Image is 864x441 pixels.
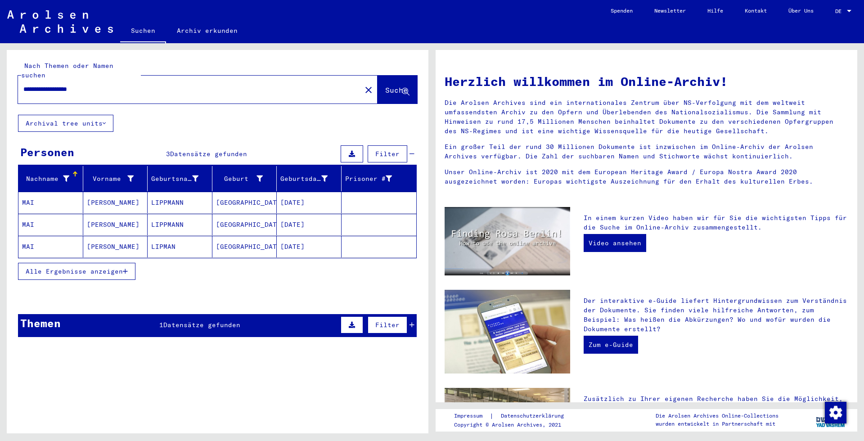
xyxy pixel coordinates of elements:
[584,234,646,252] a: Video ansehen
[445,98,848,136] p: Die Arolsen Archives sind ein internationales Zentrum über NS-Verfolgung mit dem weltweit umfasse...
[83,214,148,235] mat-cell: [PERSON_NAME]
[280,174,328,184] div: Geburtsdatum
[83,192,148,213] mat-cell: [PERSON_NAME]
[280,171,341,186] div: Geburtsdatum
[151,171,212,186] div: Geburtsname
[277,192,342,213] mat-cell: [DATE]
[87,171,148,186] div: Vorname
[375,150,400,158] span: Filter
[212,236,277,257] mat-cell: [GEOGRAPHIC_DATA]
[584,296,848,334] p: Der interaktive e-Guide liefert Hintergrundwissen zum Verständnis der Dokumente. Sie finden viele...
[445,142,848,161] p: Ein großer Teil der rund 30 Millionen Dokumente ist inzwischen im Online-Archiv der Arolsen Archi...
[212,214,277,235] mat-cell: [GEOGRAPHIC_DATA]
[584,394,848,432] p: Zusätzlich zu Ihrer eigenen Recherche haben Sie die Möglichkeit, eine Anfrage an die Arolsen Arch...
[18,166,83,191] mat-header-cell: Nachname
[824,401,846,423] div: Zustimmung ändern
[363,85,374,95] mat-icon: close
[22,171,83,186] div: Nachname
[166,20,248,41] a: Archiv erkunden
[20,315,61,331] div: Themen
[385,85,408,94] span: Suche
[368,316,407,333] button: Filter
[21,62,113,79] mat-label: Nach Themen oder Namen suchen
[375,321,400,329] span: Filter
[18,115,113,132] button: Archival tree units
[22,174,69,184] div: Nachname
[277,214,342,235] mat-cell: [DATE]
[360,81,378,99] button: Clear
[83,236,148,257] mat-cell: [PERSON_NAME]
[454,421,575,429] p: Copyright © Arolsen Archives, 2021
[835,8,845,14] span: DE
[166,150,170,158] span: 3
[87,174,134,184] div: Vorname
[445,167,848,186] p: Unser Online-Archiv ist 2020 mit dem European Heritage Award / Europa Nostra Award 2020 ausgezeic...
[163,321,240,329] span: Datensätze gefunden
[148,236,212,257] mat-cell: LIPMAN
[656,420,778,428] p: wurden entwickelt in Partnerschaft mit
[26,267,123,275] span: Alle Ergebnisse anzeigen
[151,174,198,184] div: Geburtsname
[494,411,575,421] a: Datenschutzerklärung
[148,214,212,235] mat-cell: LIPPMANN
[814,409,848,431] img: yv_logo.png
[584,336,638,354] a: Zum e-Guide
[454,411,490,421] a: Impressum
[342,166,417,191] mat-header-cell: Prisoner #
[277,236,342,257] mat-cell: [DATE]
[368,145,407,162] button: Filter
[277,166,342,191] mat-header-cell: Geburtsdatum
[148,166,212,191] mat-header-cell: Geburtsname
[584,213,848,232] p: In einem kurzen Video haben wir für Sie die wichtigsten Tipps für die Suche im Online-Archiv zusa...
[825,402,846,423] img: Zustimmung ändern
[212,166,277,191] mat-header-cell: Geburt‏
[212,192,277,213] mat-cell: [GEOGRAPHIC_DATA]
[18,263,135,280] button: Alle Ergebnisse anzeigen
[18,214,83,235] mat-cell: MAI
[7,10,113,33] img: Arolsen_neg.svg
[18,236,83,257] mat-cell: MAI
[18,192,83,213] mat-cell: MAI
[159,321,163,329] span: 1
[378,76,417,103] button: Suche
[445,72,848,91] h1: Herzlich willkommen im Online-Archiv!
[345,171,406,186] div: Prisoner #
[445,207,570,275] img: video.jpg
[656,412,778,420] p: Die Arolsen Archives Online-Collections
[83,166,148,191] mat-header-cell: Vorname
[216,174,263,184] div: Geburt‏
[454,411,575,421] div: |
[445,290,570,373] img: eguide.jpg
[216,171,277,186] div: Geburt‏
[148,192,212,213] mat-cell: LIPPMANN
[345,174,392,184] div: Prisoner #
[170,150,247,158] span: Datensätze gefunden
[120,20,166,43] a: Suchen
[20,144,74,160] div: Personen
